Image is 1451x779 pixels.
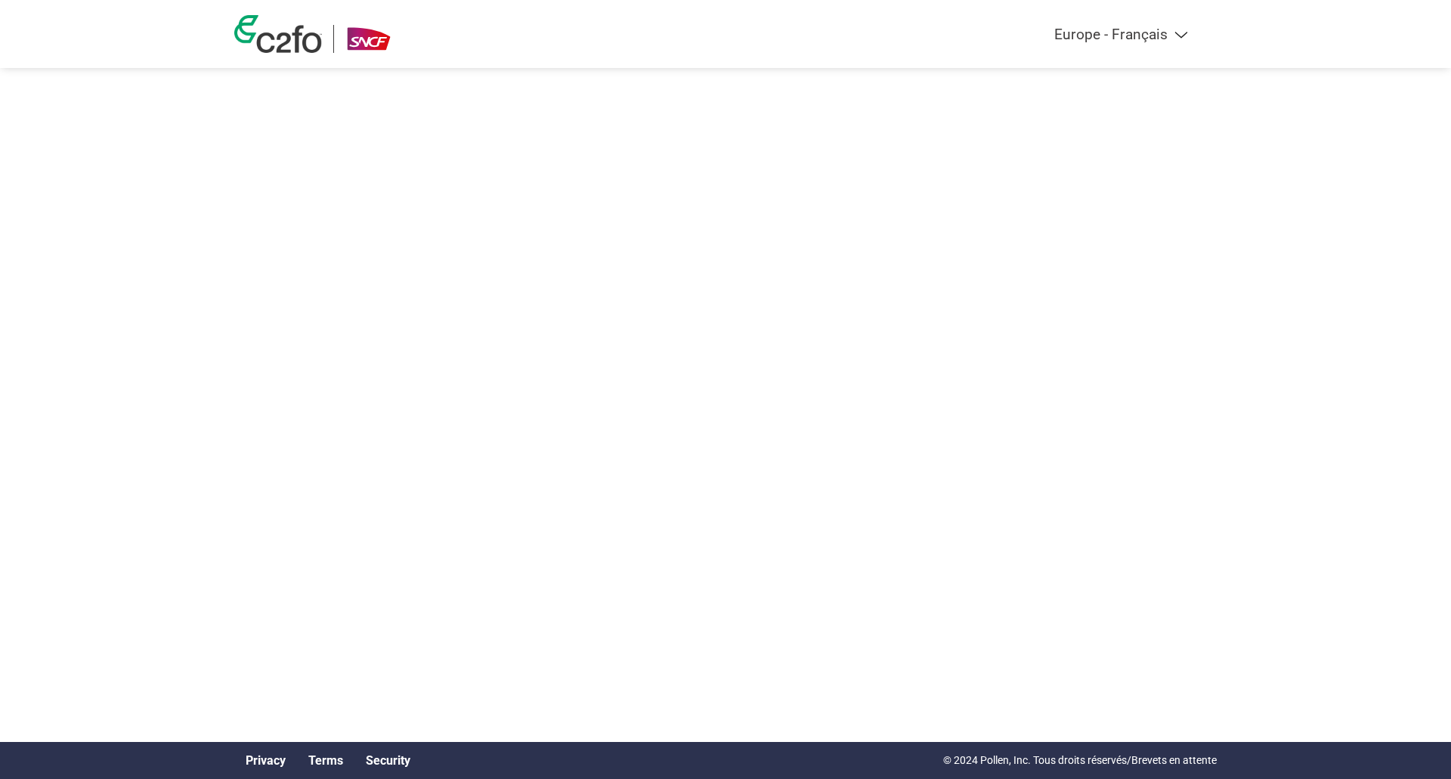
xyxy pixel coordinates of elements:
[308,753,343,768] a: Terms
[246,753,286,768] a: Privacy
[366,753,410,768] a: Security
[234,15,322,53] img: c2fo logo
[345,25,391,53] img: SNCF
[943,753,1217,768] p: © 2024 Pollen, Inc. Tous droits réservés/Brevets en attente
